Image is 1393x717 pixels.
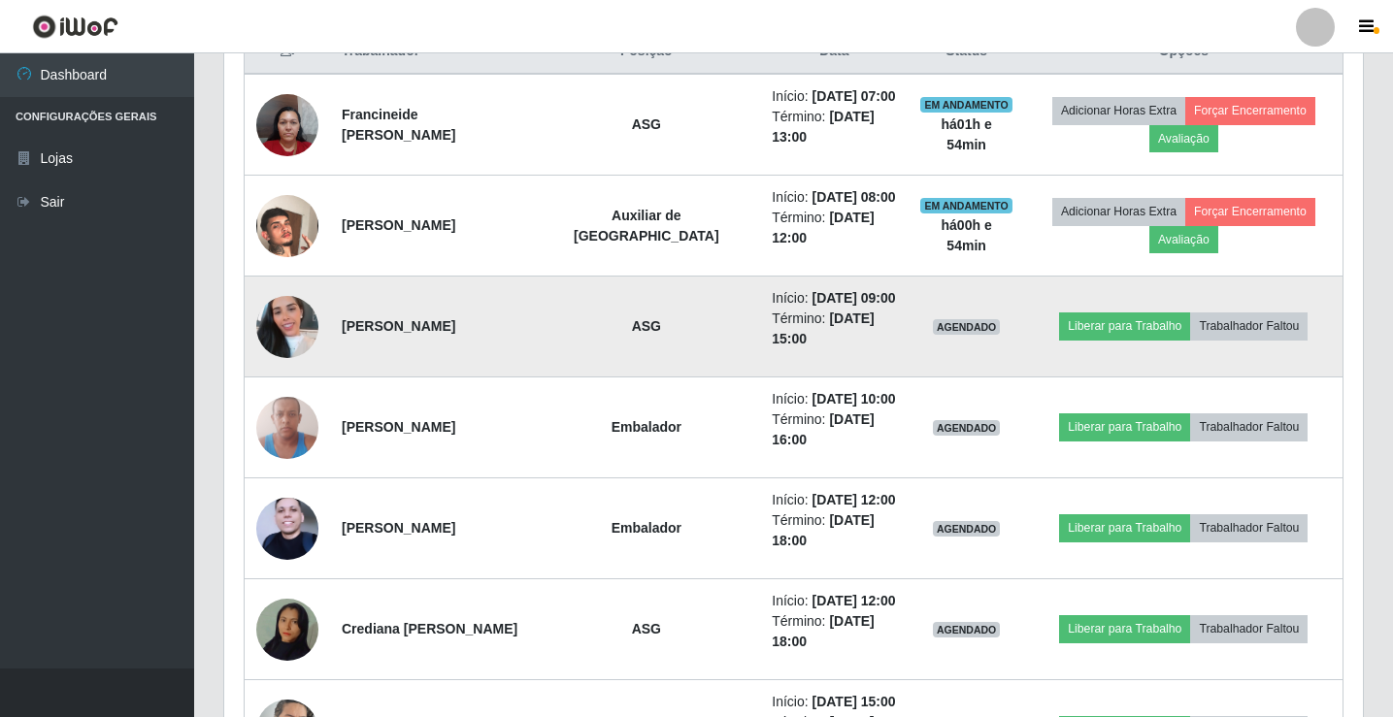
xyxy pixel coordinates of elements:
[256,574,318,685] img: 1755289367859.jpeg
[772,107,896,147] li: Término:
[342,419,455,435] strong: [PERSON_NAME]
[1059,312,1190,340] button: Liberar para Trabalho
[342,318,455,334] strong: [PERSON_NAME]
[1185,198,1315,225] button: Forçar Encerramento
[632,318,661,334] strong: ASG
[342,621,517,636] strong: Crediana [PERSON_NAME]
[256,83,318,166] img: 1735852864597.jpeg
[772,611,896,652] li: Término:
[256,171,318,281] img: 1726002463138.jpeg
[1149,226,1218,253] button: Avaliação
[933,622,1001,637] span: AGENDADO
[1052,97,1185,124] button: Adicionar Horas Extra
[342,217,455,233] strong: [PERSON_NAME]
[772,309,896,349] li: Término:
[772,208,896,248] li: Término:
[1059,615,1190,642] button: Liberar para Trabalho
[1149,125,1218,152] button: Avaliação
[933,521,1001,537] span: AGENDADO
[574,208,719,244] strong: Auxiliar de [GEOGRAPHIC_DATA]
[1190,514,1308,541] button: Trabalhador Faltou
[772,389,896,409] li: Início:
[256,272,318,382] img: 1750447582660.jpeg
[342,520,455,536] strong: [PERSON_NAME]
[920,97,1012,113] span: EM ANDAMENTO
[813,189,896,205] time: [DATE] 08:00
[256,386,318,469] img: 1677584199687.jpeg
[256,488,318,570] img: 1706546677123.jpeg
[612,419,681,435] strong: Embalador
[612,520,681,536] strong: Embalador
[772,692,896,712] li: Início:
[1059,413,1190,440] button: Liberar para Trabalho
[1190,312,1308,340] button: Trabalhador Faltou
[632,116,661,132] strong: ASG
[772,409,896,450] li: Término:
[942,116,992,152] strong: há 01 h e 54 min
[1190,413,1308,440] button: Trabalhador Faltou
[772,187,896,208] li: Início:
[933,319,1001,335] span: AGENDADO
[813,290,896,306] time: [DATE] 09:00
[772,288,896,309] li: Início:
[813,391,896,407] time: [DATE] 10:00
[32,15,118,39] img: CoreUI Logo
[813,694,896,709] time: [DATE] 15:00
[813,88,896,104] time: [DATE] 07:00
[1190,615,1308,642] button: Trabalhador Faltou
[772,86,896,107] li: Início:
[813,492,896,507] time: [DATE] 12:00
[933,420,1001,436] span: AGENDADO
[1059,514,1190,541] button: Liberar para Trabalho
[772,591,896,611] li: Início:
[813,593,896,608] time: [DATE] 12:00
[342,107,455,143] strong: Francineide [PERSON_NAME]
[1185,97,1315,124] button: Forçar Encerramento
[942,217,992,253] strong: há 00 h e 54 min
[772,490,896,510] li: Início:
[632,621,661,636] strong: ASG
[920,198,1012,213] span: EM ANDAMENTO
[772,510,896,551] li: Término:
[1052,198,1185,225] button: Adicionar Horas Extra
